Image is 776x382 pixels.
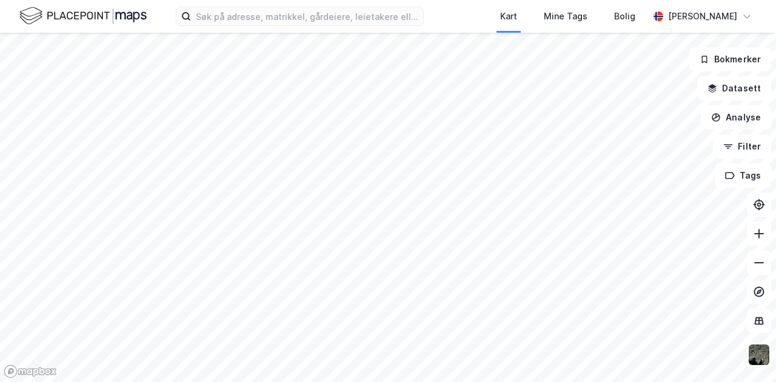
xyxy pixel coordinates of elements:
div: Mine Tags [544,9,587,24]
div: Kart [500,9,517,24]
iframe: Chat Widget [715,324,776,382]
div: Bolig [614,9,635,24]
img: logo.f888ab2527a4732fd821a326f86c7f29.svg [19,5,147,27]
input: Søk på adresse, matrikkel, gårdeiere, leietakere eller personer [191,7,423,25]
div: [PERSON_NAME] [668,9,737,24]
